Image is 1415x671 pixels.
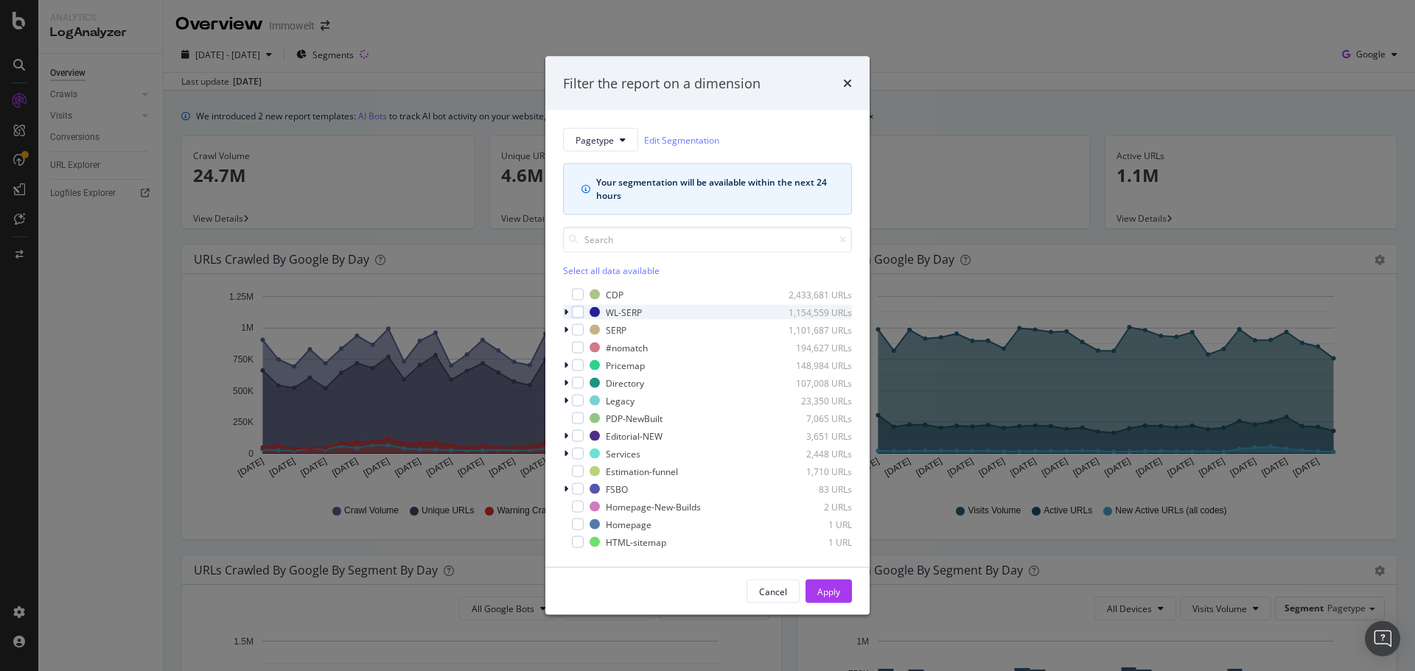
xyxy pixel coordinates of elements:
[780,306,852,318] div: 1,154,559 URLs
[1365,621,1400,656] div: Open Intercom Messenger
[780,394,852,407] div: 23,350 URLs
[606,412,663,424] div: PDP-NewBuilt
[780,288,852,301] div: 2,433,681 URLs
[596,176,834,203] div: Your segmentation will be available within the next 24 hours
[806,580,852,603] button: Apply
[563,164,852,215] div: info banner
[606,359,645,371] div: Pricemap
[780,535,852,548] div: 1 URL
[780,429,852,442] div: 3,651 URLs
[563,264,852,277] div: Select all data available
[576,133,614,146] span: Pagetype
[780,465,852,477] div: 1,710 URLs
[780,518,852,530] div: 1 URL
[747,580,800,603] button: Cancel
[606,376,644,389] div: Directory
[563,74,761,93] div: Filter the report on a dimension
[759,585,787,597] div: Cancel
[817,585,840,597] div: Apply
[606,465,678,477] div: Estimation-funnel
[780,447,852,460] div: 2,448 URLs
[606,429,663,442] div: Editorial-NEW
[606,306,642,318] div: WL-SERP
[563,128,638,152] button: Pagetype
[843,74,852,93] div: times
[606,323,626,336] div: SERP
[606,288,623,301] div: CDP
[780,359,852,371] div: 148,984 URLs
[606,500,701,513] div: Homepage-New-Builds
[545,56,870,615] div: modal
[606,341,648,354] div: #nomatch
[606,518,651,530] div: Homepage
[606,447,640,460] div: Services
[780,482,852,495] div: 83 URLs
[780,323,852,336] div: 1,101,687 URLs
[606,482,628,495] div: FSBO
[780,412,852,424] div: 7,065 URLs
[780,500,852,513] div: 2 URLs
[563,227,852,253] input: Search
[644,132,719,147] a: Edit Segmentation
[606,535,666,548] div: HTML-sitemap
[606,394,635,407] div: Legacy
[780,341,852,354] div: 194,627 URLs
[780,376,852,389] div: 107,008 URLs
